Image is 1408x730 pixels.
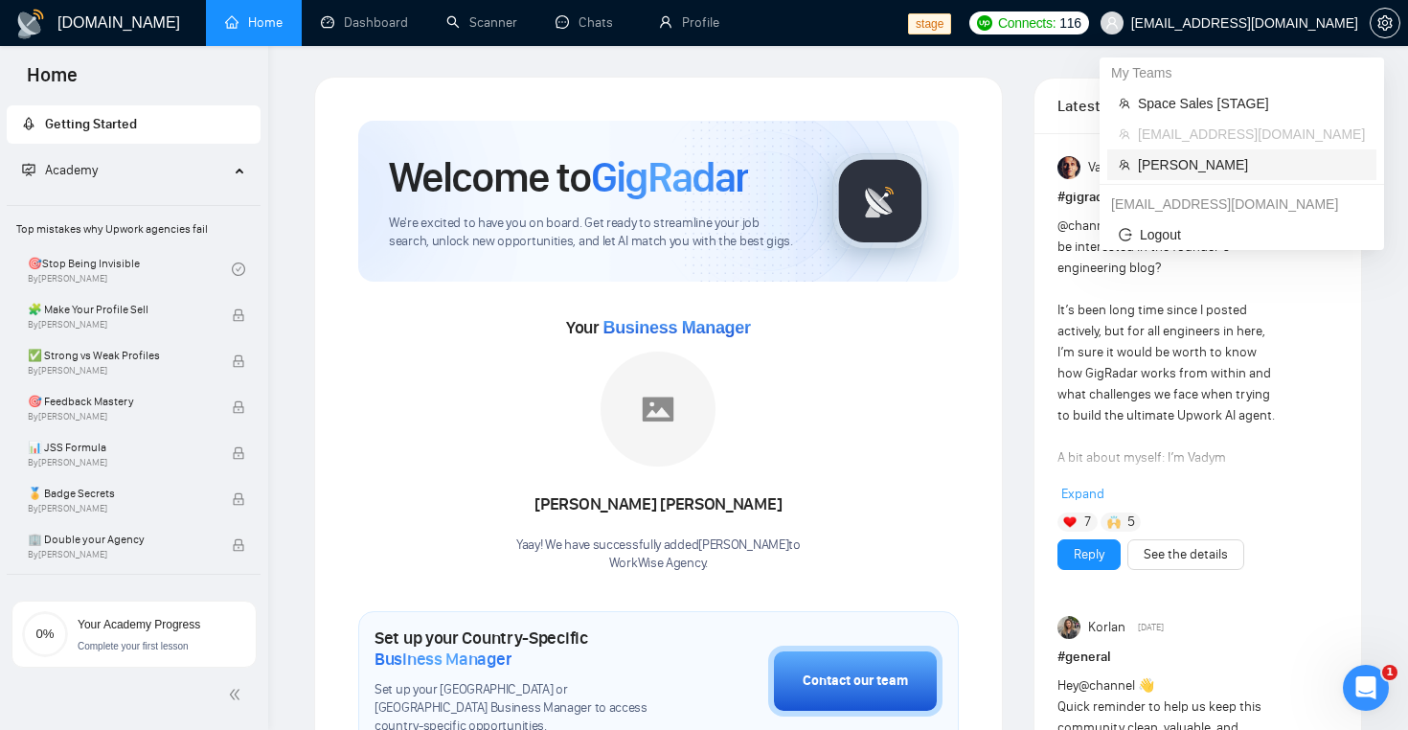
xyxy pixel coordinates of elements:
[15,9,46,39] img: logo
[832,153,928,249] img: gigradar-logo.png
[1100,189,1384,219] div: sviatoslav@gigradar.io
[28,248,232,290] a: 🎯Stop Being InvisibleBy[PERSON_NAME]
[1119,98,1130,109] span: team
[28,365,212,376] span: By [PERSON_NAME]
[375,649,511,670] span: Business Manager
[591,151,748,203] span: GigRadar
[516,489,801,521] div: [PERSON_NAME] [PERSON_NAME]
[1057,217,1114,234] span: @channel
[1088,617,1125,638] span: Korlan
[1119,228,1132,241] span: logout
[1382,665,1397,680] span: 1
[1343,665,1389,711] iframe: Intercom live chat
[998,12,1056,34] span: Connects:
[1057,187,1338,208] h1: # gigradar-hub
[45,162,98,178] span: Academy
[768,646,942,717] button: Contact our team
[602,318,750,337] span: Business Manager
[28,503,212,514] span: By [PERSON_NAME]
[1105,16,1119,30] span: user
[22,163,35,176] span: fund-projection-screen
[389,151,748,203] h1: Welcome to
[28,457,212,468] span: By [PERSON_NAME]
[977,15,992,31] img: upwork-logo.png
[232,308,245,322] span: lock
[28,411,212,422] span: By [PERSON_NAME]
[28,319,212,331] span: By [PERSON_NAME]
[232,538,245,552] span: lock
[1370,15,1400,31] a: setting
[516,555,801,573] p: WorkWise Agency .
[1057,647,1338,668] h1: # general
[375,627,672,670] h1: Set up your Country-Specific
[232,354,245,368] span: lock
[1057,539,1121,570] button: Reply
[659,14,719,31] a: userProfile
[389,215,802,251] span: We're excited to have you on board. Get ready to streamline your job search, unlock new opportuni...
[28,484,212,503] span: 🏅 Badge Secrets
[1084,513,1091,532] span: 7
[446,14,517,31] a: searchScanner
[1100,57,1384,88] div: My Teams
[1138,154,1365,175] span: [PERSON_NAME]
[232,400,245,414] span: lock
[28,530,212,549] span: 🏢 Double your Agency
[1138,124,1365,145] span: [EMAIL_ADDRESS][DOMAIN_NAME]
[1057,156,1080,179] img: Vadym
[1370,8,1400,38] button: setting
[1138,677,1154,694] span: 👋
[1057,616,1080,639] img: Korlan
[9,210,259,248] span: Top mistakes why Upwork agencies fail
[1061,486,1104,502] span: Expand
[22,162,98,178] span: Academy
[232,492,245,506] span: lock
[11,61,93,102] span: Home
[1127,513,1135,532] span: 5
[28,438,212,457] span: 📊 JSS Formula
[1119,159,1130,171] span: team
[7,105,261,144] li: Getting Started
[1119,224,1365,245] span: Logout
[1057,94,1148,118] span: Latest Posts from the GigRadar Community
[78,641,189,651] span: Complete your first lesson
[1138,93,1365,114] span: Space Sales [STAGE]
[601,352,715,467] img: placeholder.png
[1074,544,1104,565] a: Reply
[1138,619,1164,636] span: [DATE]
[1059,12,1080,34] span: 116
[1063,515,1077,529] img: ❤️
[1088,157,1126,178] span: Vadym
[803,671,908,692] div: Contact our team
[908,13,951,34] span: stage
[232,446,245,460] span: lock
[22,117,35,130] span: rocket
[28,346,212,365] span: ✅ Strong vs Weak Profiles
[566,317,751,338] span: Your
[45,116,137,132] span: Getting Started
[1079,677,1135,694] span: @channel
[28,392,212,411] span: 🎯 Feedback Mastery
[516,536,801,573] div: Yaay! We have successfully added [PERSON_NAME] to
[1144,544,1228,565] a: See the details
[28,300,212,319] span: 🧩 Make Your Profile Sell
[228,685,247,704] span: double-left
[1371,15,1399,31] span: setting
[321,14,408,31] a: dashboardDashboard
[1119,128,1130,140] span: team
[232,262,245,276] span: check-circle
[22,627,68,640] span: 0%
[225,14,283,31] a: homeHome
[78,618,200,631] span: Your Academy Progress
[9,579,259,617] span: 🚀 GigRadar Quick Start
[556,14,621,31] a: messageChats
[1107,515,1121,529] img: 🙌
[1127,539,1244,570] button: See the details
[28,549,212,560] span: By [PERSON_NAME]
